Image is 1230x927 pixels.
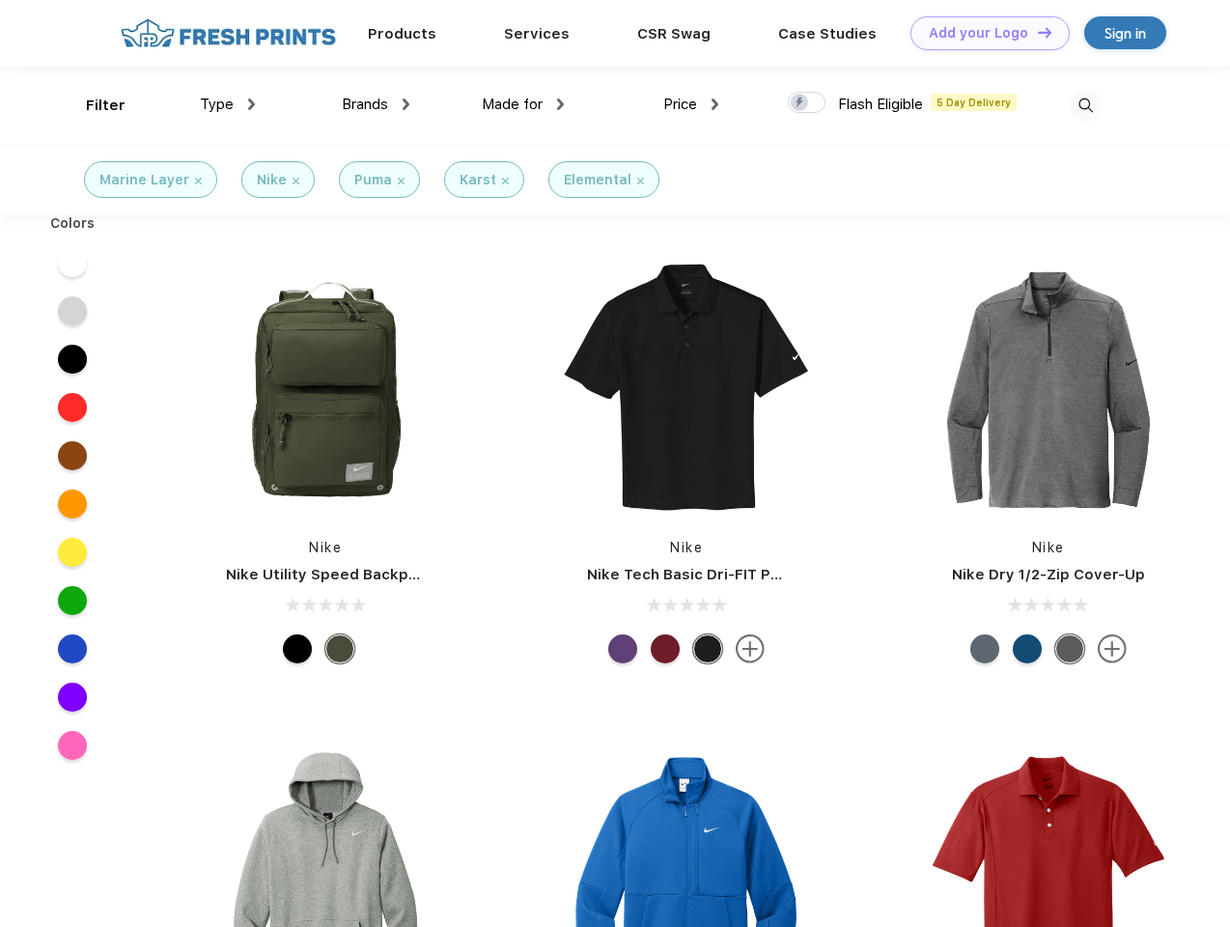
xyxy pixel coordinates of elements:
[342,96,388,113] span: Brands
[1070,90,1102,122] img: desktop_search.svg
[293,178,299,184] img: filter_cancel.svg
[931,94,1017,111] span: 5 Day Delivery
[952,566,1145,583] a: Nike Dry 1/2-Zip Cover-Up
[226,566,434,583] a: Nike Utility Speed Backpack
[587,566,794,583] a: Nike Tech Basic Dri-FIT Polo
[36,213,110,234] div: Colors
[838,96,923,113] span: Flash Eligible
[1104,22,1146,44] div: Sign in
[663,96,697,113] span: Price
[115,16,342,50] img: fo%20logo%202.webp
[248,98,255,110] img: dropdown.png
[403,98,409,110] img: dropdown.png
[1013,634,1042,663] div: Gym Blue
[398,178,405,184] img: filter_cancel.svg
[920,262,1177,519] img: func=resize&h=266
[197,262,454,519] img: func=resize&h=266
[929,25,1028,42] div: Add your Logo
[86,95,126,117] div: Filter
[354,170,392,190] div: Puma
[1055,634,1084,663] div: Black Heather
[195,178,202,184] img: filter_cancel.svg
[608,634,637,663] div: Varsity Purple
[1098,634,1127,663] img: more.svg
[368,25,436,42] a: Products
[651,634,680,663] div: Team Red
[557,98,564,110] img: dropdown.png
[637,25,711,42] a: CSR Swag
[1084,16,1166,49] a: Sign in
[637,178,644,184] img: filter_cancel.svg
[325,634,354,663] div: Cargo Khaki
[564,170,631,190] div: Elemental
[736,634,765,663] img: more.svg
[283,634,312,663] div: Black
[257,170,287,190] div: Nike
[1038,27,1051,38] img: DT
[670,540,703,555] a: Nike
[99,170,189,190] div: Marine Layer
[693,634,722,663] div: Black
[460,170,496,190] div: Karst
[482,96,543,113] span: Made for
[504,25,570,42] a: Services
[502,178,509,184] img: filter_cancel.svg
[712,98,718,110] img: dropdown.png
[1032,540,1065,555] a: Nike
[309,540,342,555] a: Nike
[558,262,815,519] img: func=resize&h=266
[200,96,234,113] span: Type
[970,634,999,663] div: Navy Heather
